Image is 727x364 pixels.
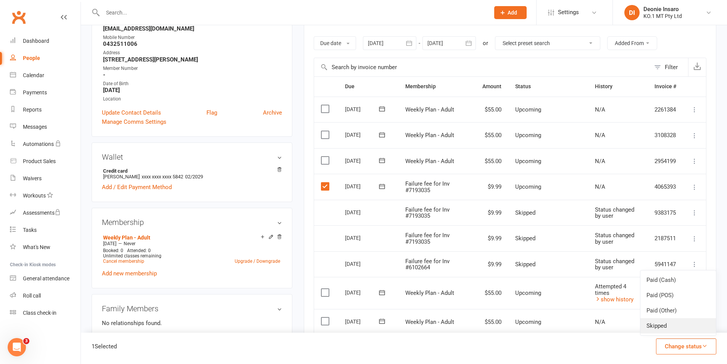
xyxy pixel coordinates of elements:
span: Failure fee for Inv #7193035 [405,232,450,245]
span: Weekly Plan - Adult [405,319,454,325]
span: Failure fee for Inv #7193035 [405,180,450,194]
span: Status changed by user [595,258,634,271]
th: Invoice # [648,77,683,96]
div: Deonie Insaro [643,6,682,13]
span: Status changed by user [595,232,634,245]
span: Attended: 0 [127,248,151,253]
div: People [23,55,40,61]
td: 3108328 [648,122,683,148]
span: Upcoming [515,106,541,113]
span: N/A [595,183,605,190]
span: [DATE] [103,241,116,246]
span: Settings [558,4,579,21]
span: Status changed by user [595,206,634,220]
a: Product Sales [10,153,81,170]
span: Add [508,10,517,16]
strong: [STREET_ADDRESS][PERSON_NAME] [103,56,282,63]
span: Never [124,241,135,246]
h3: Wallet [102,153,282,161]
a: Add new membership [102,270,157,277]
div: Address [103,49,282,57]
div: [DATE] [345,180,380,192]
a: Paid (Other) [640,303,716,318]
a: Calendar [10,67,81,84]
a: People [10,50,81,67]
div: Dashboard [23,38,49,44]
td: 4065393 [648,174,683,200]
span: 02/2029 [185,174,203,180]
div: Reports [23,107,42,113]
a: Skipped [640,318,716,333]
a: Roll call [10,287,81,304]
td: $9.99 [476,174,508,200]
div: Roll call [23,293,41,299]
strong: - [103,71,282,78]
div: Assessments [23,210,61,216]
th: Membership [398,77,476,96]
span: Attempted 4 times [595,283,626,296]
div: Member Number [103,65,282,72]
div: 1 [92,342,117,351]
button: Filter [650,58,688,76]
strong: 0432511006 [103,40,282,47]
span: N/A [595,106,605,113]
a: Assessments [10,204,81,222]
div: DI [624,5,640,20]
td: $55.00 [476,277,508,309]
a: Workouts [10,187,81,204]
span: Upcoming [515,183,541,190]
a: show history [595,296,634,303]
td: $9.99 [476,200,508,226]
div: KO.1 MT Pty Ltd [643,13,682,19]
span: Skipped [515,235,535,242]
span: Unlimited classes remaining [103,253,161,259]
th: Due [338,77,398,96]
span: N/A [595,158,605,165]
div: Mobile Number [103,34,282,41]
div: Messages [23,124,47,130]
span: Upcoming [515,132,541,139]
a: Cancel membership [103,259,144,264]
a: General attendance kiosk mode [10,270,81,287]
span: xxxx xxxx xxxx 5842 [142,174,183,180]
div: Filter [665,63,678,72]
span: Weekly Plan - Adult [405,132,454,139]
td: $9.99 [476,251,508,277]
div: [DATE] [345,206,380,218]
div: Workouts [23,193,46,199]
th: History [588,77,648,96]
a: Messages [10,118,81,136]
a: Waivers [10,170,81,187]
div: or [483,39,488,48]
input: Search by invoice number [314,58,650,76]
a: Manage Comms Settings [102,117,166,126]
button: Added From [607,36,657,50]
div: [DATE] [345,315,380,327]
span: Upcoming [515,290,541,296]
a: Automations [10,136,81,153]
button: Add [494,6,527,19]
p: No relationships found. [102,319,282,328]
span: Upcoming [515,158,541,165]
div: Calendar [23,72,44,78]
a: Reports [10,101,81,118]
td: $55.00 [476,309,508,335]
th: Status [508,77,588,96]
a: Update Contact Details [102,108,161,117]
div: [DATE] [345,103,380,115]
a: Weekly Plan - Adult [103,235,150,241]
th: Amount [476,77,508,96]
td: $55.00 [476,148,508,174]
span: N/A [595,319,605,325]
div: Product Sales [23,158,56,164]
span: 3 [23,338,29,344]
div: Tasks [23,227,37,233]
input: Search... [100,7,484,18]
span: Weekly Plan - Adult [405,290,454,296]
div: — [101,241,282,247]
span: Weekly Plan - Adult [405,106,454,113]
h3: Membership [102,218,282,226]
td: 2954199 [648,148,683,174]
div: Class check-in [23,310,56,316]
span: Weekly Plan - Adult [405,158,454,165]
